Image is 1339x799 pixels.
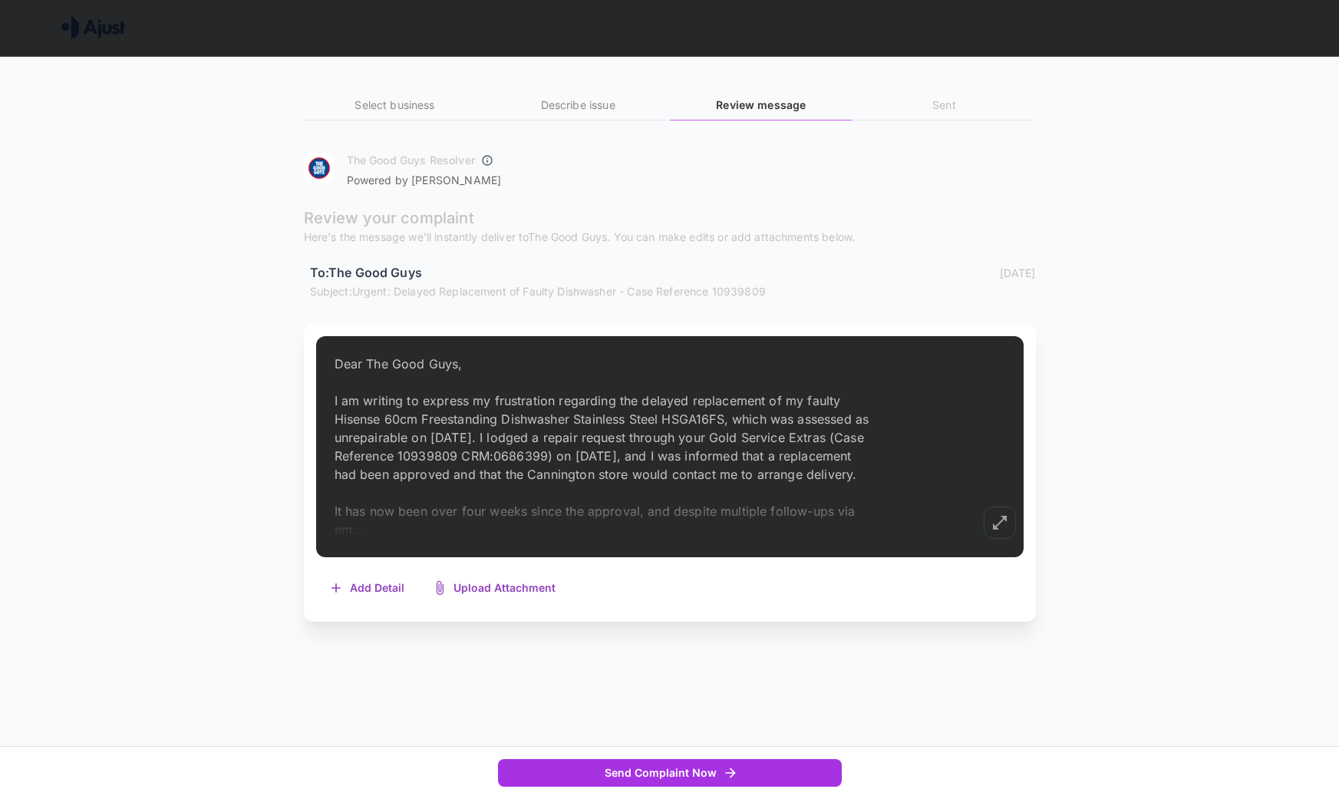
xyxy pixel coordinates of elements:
p: Subject: Urgent: Delayed Replacement of Faulty Dishwasher - Case Reference 10939809 [310,283,1036,299]
p: Powered by [PERSON_NAME] [347,173,502,188]
button: Send Complaint Now [498,759,842,787]
h6: Review message [670,97,853,114]
img: The Good Guys [304,153,335,183]
h6: Describe issue [486,97,669,114]
p: Review your complaint [304,206,1036,229]
h6: Select business [304,97,486,114]
span: ... [352,522,364,537]
span: Dear The Good Guys, I am writing to express my frustration regarding the delayed replacement of m... [335,356,869,537]
button: Upload Attachment [420,573,571,604]
button: Add Detail [316,573,420,604]
p: Here's the message we'll instantly deliver to The Good Guys . You can make edits or add attachmen... [304,229,1036,245]
p: [DATE] [1000,265,1036,281]
h6: To: The Good Guys [310,263,422,283]
img: Ajust [61,15,126,38]
h6: The Good Guys Resolver [347,153,475,168]
h6: Sent [853,97,1035,114]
